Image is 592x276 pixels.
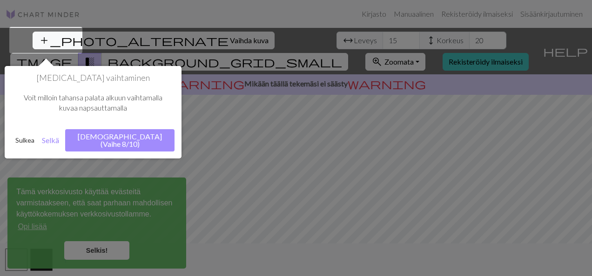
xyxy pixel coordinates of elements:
[65,129,175,151] button: Seuraava (Vaihe 8/10)
[38,133,63,148] button: Selkä
[5,66,182,158] div: Kuvan vaihtaminen
[12,73,175,83] h1: Kuvan vaihtaminen
[12,83,175,123] div: Voit milloin tahansa palata alkuun vaihtamalla kuvaa napsauttamalla
[12,133,38,147] button: Sulkea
